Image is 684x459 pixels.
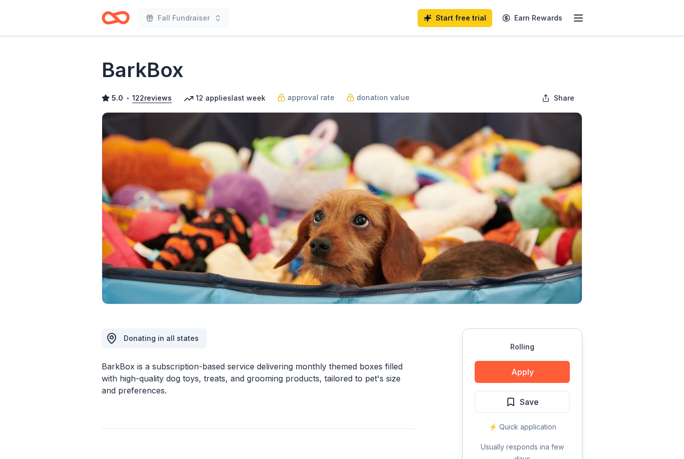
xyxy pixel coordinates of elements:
a: Start free trial [418,9,492,27]
h1: BarkBox [102,56,183,84]
button: Apply [475,361,570,383]
button: Fall Fundraiser [138,8,230,28]
div: 12 applies last week [184,92,265,104]
a: Earn Rewards [496,9,568,27]
span: 5.0 [112,92,123,104]
div: Rolling [475,341,570,353]
span: Fall Fundraiser [158,12,210,24]
span: • [126,94,130,102]
span: Donating in all states [124,334,199,342]
button: Share [534,88,582,108]
a: approval rate [277,92,334,104]
span: Share [554,92,574,104]
button: 122reviews [132,92,172,104]
a: Home [102,6,130,30]
div: BarkBox is a subscription-based service delivering monthly themed boxes filled with high-quality ... [102,360,414,396]
button: Save [475,391,570,413]
span: approval rate [287,92,334,104]
div: ⚡️ Quick application [475,421,570,433]
span: Save [520,395,539,408]
a: donation value [347,92,410,104]
span: donation value [357,92,410,104]
img: Image for BarkBox [102,113,582,304]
